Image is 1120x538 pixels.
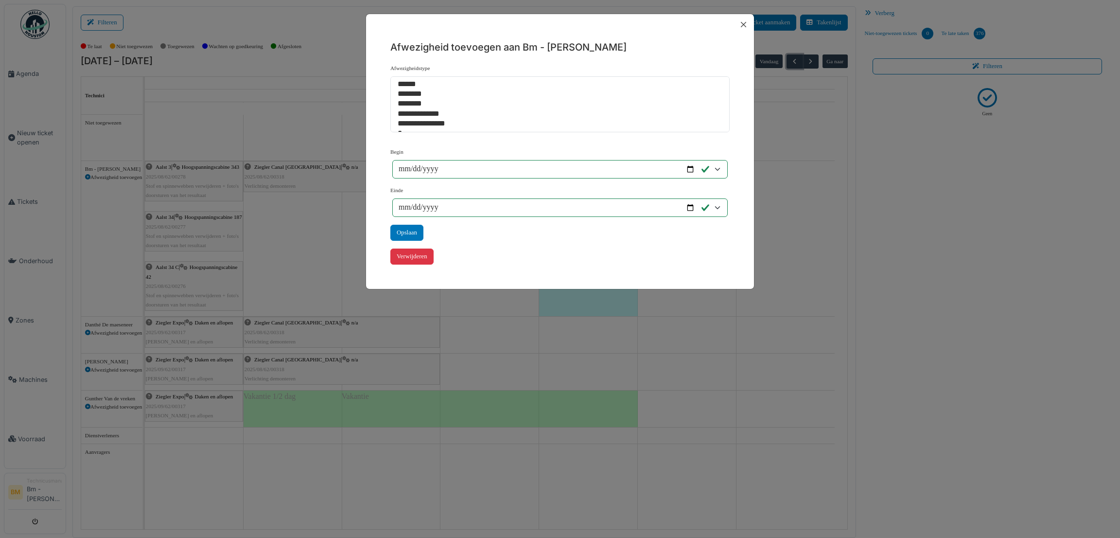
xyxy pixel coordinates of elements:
[390,40,730,54] h5: Afwezigheid toevoegen aan Bm - [PERSON_NAME]
[390,249,434,265] div: Verwijderen
[390,64,430,72] label: Afwezigheidstype
[390,186,403,195] label: Einde
[737,18,750,31] button: Close
[390,148,403,156] label: Begin
[390,225,423,241] div: Opslaan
